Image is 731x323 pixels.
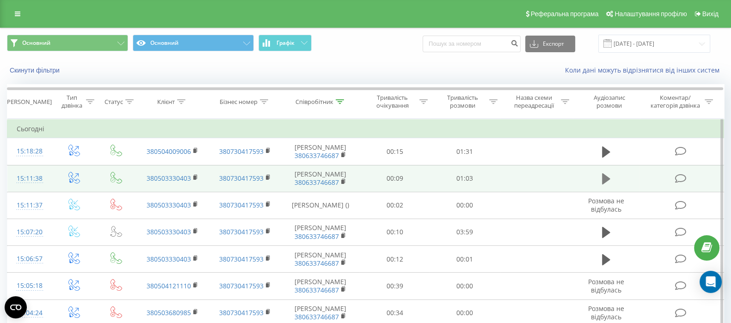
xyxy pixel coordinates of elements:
a: 380633746687 [295,312,339,321]
div: Аудіозапис розмови [581,94,637,110]
a: Коли дані можуть відрізнятися вiд інших систем [565,66,724,74]
td: 01:31 [430,138,499,165]
a: 380730417593 [219,255,264,263]
div: Тривалість очікування [368,94,417,110]
div: 15:18:28 [17,142,43,160]
input: Пошук за номером [423,36,521,52]
div: Тривалість розмови [438,94,487,110]
a: 380633746687 [295,232,339,241]
span: Вихід [702,10,719,18]
span: Розмова не відбулась [588,304,624,321]
td: [PERSON_NAME] [282,219,360,245]
div: Співробітник [295,98,333,106]
td: 00:01 [430,246,499,273]
a: 380633746687 [295,259,339,268]
div: Тип дзвінка [60,94,84,110]
span: Реферальна програма [531,10,599,18]
a: 380503330403 [147,201,191,209]
a: 380633746687 [295,178,339,187]
td: [PERSON_NAME] () [282,192,360,219]
div: [PERSON_NAME] [5,98,52,106]
td: 00:00 [430,192,499,219]
div: Бізнес номер [220,98,258,106]
a: 380633746687 [295,286,339,294]
button: Графік [258,35,312,51]
button: Скинути фільтри [7,66,64,74]
div: 15:06:57 [17,250,43,268]
div: 15:04:24 [17,304,43,322]
a: 380504009006 [147,147,191,156]
span: Графік [276,40,295,46]
button: Основний [133,35,254,51]
span: Розмова не відбулась [588,277,624,294]
div: Коментар/категорія дзвінка [648,94,702,110]
td: 00:39 [360,273,430,299]
td: Сьогодні [7,120,724,138]
button: Експорт [525,36,575,52]
a: 380730417593 [219,281,264,290]
a: 380503330403 [147,174,191,183]
td: [PERSON_NAME] [282,165,360,192]
td: 00:09 [360,165,430,192]
td: 00:12 [360,246,430,273]
span: Розмова не відбулась [588,196,624,213]
button: Open CMP widget [5,296,27,318]
div: Open Intercom Messenger [700,271,722,293]
td: 00:02 [360,192,430,219]
div: Клієнт [157,98,175,106]
a: 380503330403 [147,227,191,236]
div: Статус [104,98,123,106]
a: 380730417593 [219,308,264,317]
td: 01:03 [430,165,499,192]
div: Назва схеми переадресації [509,94,559,110]
a: 380730417593 [219,201,264,209]
a: 380504121110 [147,281,191,290]
td: 00:10 [360,219,430,245]
a: 380730417593 [219,227,264,236]
td: [PERSON_NAME] [282,273,360,299]
div: 15:11:37 [17,196,43,214]
td: 00:00 [430,273,499,299]
div: 15:11:38 [17,170,43,188]
td: 00:15 [360,138,430,165]
td: 03:59 [430,219,499,245]
td: [PERSON_NAME] [282,138,360,165]
a: 380633746687 [295,151,339,160]
div: 15:05:18 [17,277,43,295]
a: 380503330403 [147,255,191,263]
div: 15:07:20 [17,223,43,241]
a: 380730417593 [219,174,264,183]
a: 380730417593 [219,147,264,156]
a: 380503680985 [147,308,191,317]
button: Основний [7,35,128,51]
span: Налаштування профілю [614,10,687,18]
td: [PERSON_NAME] [282,246,360,273]
span: Основний [22,39,50,47]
